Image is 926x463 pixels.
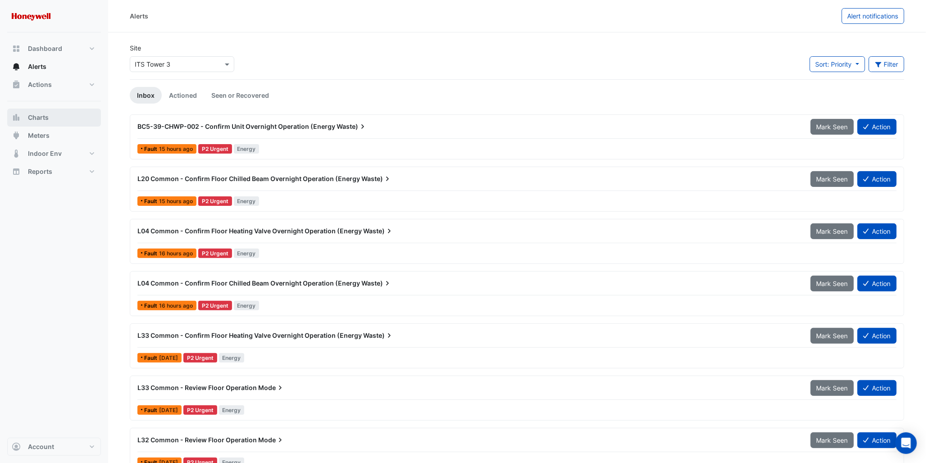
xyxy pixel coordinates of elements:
[198,144,232,154] div: P2 Urgent
[817,436,848,444] span: Mark Seen
[811,223,854,239] button: Mark Seen
[361,279,392,288] span: Waste)
[858,223,897,239] button: Action
[137,279,360,287] span: L04 Common - Confirm Floor Chilled Beam Overnight Operation (Energy
[7,127,101,145] button: Meters
[842,8,904,24] button: Alert notifications
[363,227,394,236] span: Waste)
[219,353,245,363] span: Energy
[361,174,392,183] span: Waste)
[137,227,362,235] span: L04 Common - Confirm Floor Heating Valve Overnight Operation (Energy
[811,432,854,448] button: Mark Seen
[848,12,899,20] span: Alert notifications
[12,44,21,53] app-icon: Dashboard
[144,408,159,413] span: Fault
[183,353,217,363] div: P2 Urgent
[811,276,854,291] button: Mark Seen
[159,250,193,257] span: Thu 18-Sep-2025 21:02 AEST
[28,44,62,53] span: Dashboard
[817,384,848,392] span: Mark Seen
[7,438,101,456] button: Account
[12,80,21,89] app-icon: Actions
[811,171,854,187] button: Mark Seen
[198,196,232,206] div: P2 Urgent
[12,131,21,140] app-icon: Meters
[144,355,159,361] span: Fault
[858,119,897,135] button: Action
[219,405,245,415] span: Energy
[28,149,62,158] span: Indoor Env
[12,62,21,71] app-icon: Alerts
[137,384,257,391] span: L33 Common - Review Floor Operation
[12,113,21,122] app-icon: Charts
[159,354,178,361] span: Thu 18-Sep-2025 01:46 AEST
[817,280,848,287] span: Mark Seen
[28,167,52,176] span: Reports
[28,442,54,451] span: Account
[7,40,101,58] button: Dashboard
[7,145,101,163] button: Indoor Env
[159,198,193,204] span: Thu 18-Sep-2025 22:00 AEST
[858,328,897,344] button: Action
[7,76,101,94] button: Actions
[7,163,101,181] button: Reports
[817,175,848,183] span: Mark Seen
[817,123,848,131] span: Mark Seen
[159,302,193,309] span: Thu 18-Sep-2025 21:02 AEST
[183,405,217,415] div: P2 Urgent
[858,171,897,187] button: Action
[144,251,159,256] span: Fault
[159,145,193,152] span: Thu 18-Sep-2025 22:00 AEST
[137,331,362,339] span: L33 Common - Confirm Floor Heating Valve Overnight Operation (Energy
[28,62,46,71] span: Alerts
[137,175,360,182] span: L20 Common - Confirm Floor Chilled Beam Overnight Operation (Energy
[811,380,854,396] button: Mark Seen
[130,87,162,104] a: Inbox
[130,11,148,21] div: Alerts
[234,301,260,310] span: Energy
[817,227,848,235] span: Mark Seen
[817,332,848,340] span: Mark Seen
[159,407,178,413] span: Wed 17-Sep-2025 19:01 AEST
[363,331,394,340] span: Waste)
[204,87,276,104] a: Seen or Recovered
[811,328,854,344] button: Mark Seen
[28,80,52,89] span: Actions
[810,56,865,72] button: Sort: Priority
[7,109,101,127] button: Charts
[11,7,51,25] img: Company Logo
[858,276,897,291] button: Action
[162,87,204,104] a: Actioned
[198,249,232,258] div: P2 Urgent
[234,249,260,258] span: Energy
[869,56,905,72] button: Filter
[811,119,854,135] button: Mark Seen
[234,196,260,206] span: Energy
[137,436,257,444] span: L32 Common - Review Floor Operation
[258,383,285,392] span: Mode
[137,123,335,130] span: BC5-39-CHWP-002 - Confirm Unit Overnight Operation (Energy
[28,131,50,140] span: Meters
[895,432,917,454] div: Open Intercom Messenger
[7,58,101,76] button: Alerts
[144,199,159,204] span: Fault
[28,113,49,122] span: Charts
[144,303,159,309] span: Fault
[12,149,21,158] app-icon: Indoor Env
[337,122,367,131] span: Waste)
[130,43,141,53] label: Site
[816,60,852,68] span: Sort: Priority
[144,146,159,152] span: Fault
[198,301,232,310] div: P2 Urgent
[858,380,897,396] button: Action
[234,144,260,154] span: Energy
[858,432,897,448] button: Action
[12,167,21,176] app-icon: Reports
[258,436,285,445] span: Mode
